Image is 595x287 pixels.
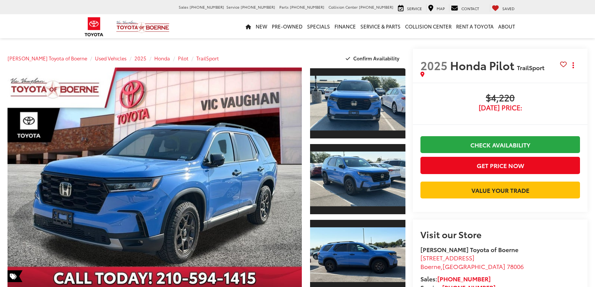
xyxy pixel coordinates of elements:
[437,6,445,11] span: Map
[178,55,188,62] a: Pilot
[454,14,496,38] a: Rent a Toyota
[310,68,405,139] a: Expand Photo 1
[226,4,240,10] span: Service
[270,14,305,38] a: Pre-Owned
[517,63,544,72] span: TrailSport
[8,270,23,282] span: Special
[310,143,405,215] a: Expand Photo 2
[154,55,170,62] a: Honda
[420,229,580,239] h2: Visit our Store
[420,57,447,73] span: 2025
[420,262,441,270] span: Boerne
[420,253,474,262] span: [STREET_ADDRESS]
[190,4,224,10] span: [PHONE_NUMBER]
[305,14,332,38] a: Specials
[253,14,270,38] a: New
[196,55,219,62] a: TrailSport
[426,4,447,12] a: Map
[290,4,324,10] span: [PHONE_NUMBER]
[8,55,87,62] a: [PERSON_NAME] Toyota of Boerne
[420,182,580,198] a: Value Your Trade
[116,20,170,33] img: Vic Vaughan Toyota of Boerne
[450,57,517,73] span: Honda Pilot
[490,4,517,12] a: My Saved Vehicles
[403,14,454,38] a: Collision Center
[359,4,393,10] span: [PHONE_NUMBER]
[449,4,481,12] a: Contact
[443,262,505,270] span: [GEOGRAPHIC_DATA]
[342,52,406,65] button: Confirm Availability
[179,4,188,10] span: Sales
[496,14,517,38] a: About
[243,14,253,38] a: Home
[332,14,358,38] a: Finance
[502,6,515,11] span: Saved
[241,4,275,10] span: [PHONE_NUMBER]
[407,6,422,11] span: Service
[353,55,399,62] span: Confirm Availability
[309,227,407,282] img: 2025 Honda Pilot TrailSport
[279,4,289,10] span: Parts
[437,274,491,283] a: [PHONE_NUMBER]
[396,4,424,12] a: Service
[420,93,580,104] span: $4,220
[567,59,580,72] button: Actions
[572,62,574,68] span: dropdown dots
[309,76,407,131] img: 2025 Honda Pilot TrailSport
[80,15,108,39] img: Toyota
[134,55,146,62] a: 2025
[420,253,524,270] a: [STREET_ADDRESS] Boerne,[GEOGRAPHIC_DATA] 78006
[461,6,479,11] span: Contact
[420,245,518,254] strong: [PERSON_NAME] Toyota of Boerne
[309,152,407,206] img: 2025 Honda Pilot TrailSport
[420,136,580,153] a: Check Availability
[420,104,580,111] span: [DATE] Price:
[420,157,580,174] button: Get Price Now
[507,262,524,270] span: 78006
[358,14,403,38] a: Service & Parts: Opens in a new tab
[420,274,491,283] strong: Sales:
[328,4,358,10] span: Collision Center
[420,262,524,270] span: ,
[95,55,127,62] a: Used Vehicles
